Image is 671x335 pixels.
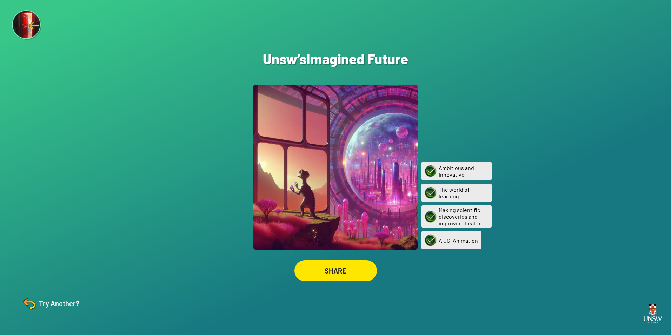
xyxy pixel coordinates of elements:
div: Making scientific discoveries and improving health [421,205,492,228]
div: SHARE [294,260,377,281]
h1: Unsw’s Imagined Future [263,50,408,67]
img: Exit [12,10,42,40]
img: A CGI Animation [423,232,439,248]
img: Try Another? [21,295,38,312]
div: Ambitious and Innovative [421,162,492,180]
div: Try Another? [21,295,79,312]
img: Ambitious and Innovative [423,163,439,179]
img: UNSW [641,300,665,327]
img: Making scientific discoveries and improving health [423,209,439,225]
div: A CGI Animation [421,231,481,249]
div: The world of learning [421,184,492,202]
img: The world of learning [423,185,439,201]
